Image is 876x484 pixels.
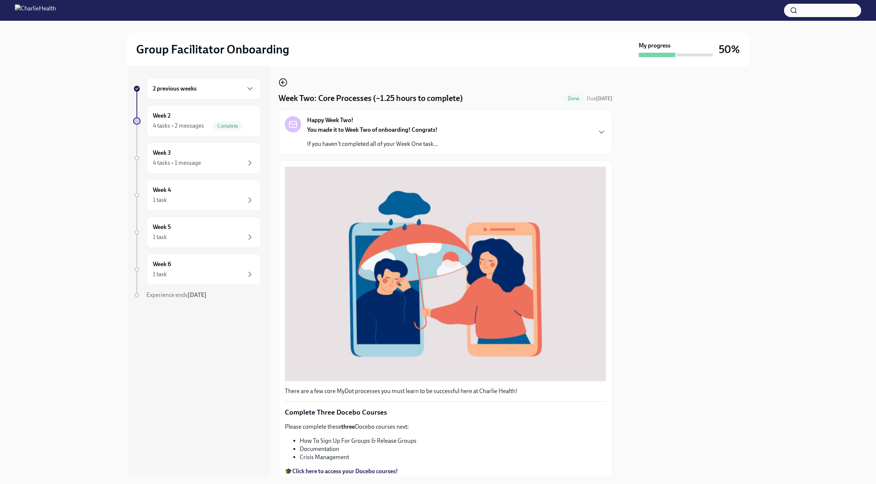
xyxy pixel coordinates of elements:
li: Crisis Management [300,453,606,461]
p: There are a few core MyDot processes you must learn to be successful here at Charlie Health! [285,387,606,395]
div: 1 task [153,196,167,204]
strong: [DATE] [188,291,207,298]
h6: Week 6 [153,260,171,268]
span: Due [587,95,612,102]
strong: You made it to Week Two of onboarding! Congrats! [307,126,438,133]
div: 1 task [153,233,167,241]
div: 4 tasks • 2 messages [153,122,204,130]
li: Documentation [300,445,606,453]
p: Please complete these Docebo courses next: [285,423,606,431]
button: Zoom image [285,167,606,381]
span: Done [563,96,584,101]
p: If you haven't completed all of your Week One task... [307,140,438,148]
a: Week 24 tasks • 2 messagesComplete [133,105,261,137]
h4: Week Two: Core Processes (~1.25 hours to complete) [279,93,463,104]
a: Week 34 tasks • 1 message [133,143,261,174]
a: Week 51 task [133,217,261,248]
li: How To Sign Up For Groups & Release Groups [300,437,606,445]
strong: three [341,423,355,430]
strong: [DATE] [596,95,612,102]
h6: Week 2 [153,112,171,120]
h6: Week 5 [153,223,171,231]
h2: Group Facilitator Onboarding [136,42,289,57]
a: Week 61 task [133,254,261,285]
span: Complete [213,123,243,129]
a: Week 41 task [133,180,261,211]
strong: My progress [639,42,671,50]
span: September 16th, 2025 09:00 [587,95,612,102]
p: 🎓 NOTE: You must be logged into to access Docebo. [285,467,606,484]
h6: 2 previous weeks [153,85,197,93]
a: Click here to access your Docebo courses! [292,468,398,475]
div: 4 tasks • 1 message [153,159,201,167]
img: CharlieHealth [15,4,56,16]
h3: 50% [719,43,740,56]
p: Complete Three Docebo Courses [285,408,606,417]
span: Experience ends [146,291,207,298]
h6: Week 3 [153,149,171,157]
div: 2 previous weeks [146,78,261,99]
h6: Week 4 [153,186,171,194]
a: OKTA [364,476,379,483]
div: 1 task [153,270,167,278]
strong: Happy Week Two! [307,116,353,124]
